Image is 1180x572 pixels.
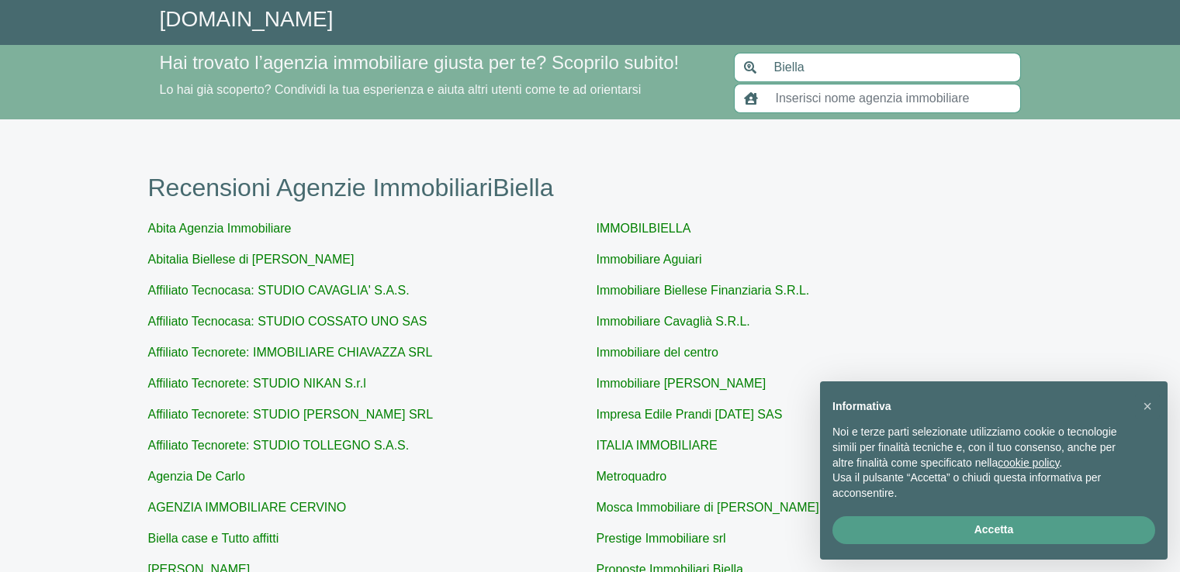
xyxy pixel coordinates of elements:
[148,439,410,452] a: Affiliato Tecnorete: STUDIO TOLLEGNO S.A.S.
[765,53,1021,82] input: Inserisci area di ricerca (Comune o Provincia)
[597,253,702,266] a: Immobiliare Aguiari
[148,377,366,390] a: Affiliato Tecnorete: STUDIO NIKAN S.r.l
[832,425,1130,470] p: Noi e terze parti selezionate utilizziamo cookie o tecnologie simili per finalità tecniche e, con...
[160,7,334,31] a: [DOMAIN_NAME]
[597,222,691,235] a: IMMOBILBIELLA
[148,346,433,359] a: Affiliato Tecnorete: IMMOBILIARE CHIAVAZZA SRL
[160,81,715,99] p: Lo hai già scoperto? Condividi la tua esperienza e aiuta altri utenti come te ad orientarsi
[766,84,1021,113] input: Inserisci nome agenzia immobiliare
[1135,394,1160,419] button: Chiudi questa informativa
[597,408,783,421] a: Impresa Edile Prandi [DATE] SAS
[148,284,410,297] a: Affiliato Tecnocasa: STUDIO CAVAGLIA' S.A.S.
[1143,398,1152,415] span: ×
[597,346,718,359] a: Immobiliare del centro
[597,470,667,483] a: Metroquadro
[148,253,355,266] a: Abitalia Biellese di [PERSON_NAME]
[148,532,279,545] a: Biella case e Tutto affitti
[148,222,292,235] a: Abita Agenzia Immobiliare
[998,457,1059,469] a: cookie policy - il link si apre in una nuova scheda
[597,439,718,452] a: ITALIA IMMOBILIARE
[148,408,434,421] a: Affiliato Tecnorete: STUDIO [PERSON_NAME] SRL
[597,377,766,390] a: Immobiliare [PERSON_NAME]
[160,52,715,74] h4: Hai trovato l’agenzia immobiliare giusta per te? Scoprilo subito!
[597,532,726,545] a: Prestige Immobiliare srl
[832,400,1130,413] h2: Informativa
[832,516,1155,544] button: Accetta
[148,173,1033,202] h1: Recensioni Agenzie Immobiliari Biella
[832,470,1130,501] p: Usa il pulsante “Accetta” o chiudi questa informativa per acconsentire.
[597,315,750,328] a: Immobiliare Cavaglià S.R.L.
[597,501,819,514] a: Mosca Immobiliare di [PERSON_NAME]
[148,315,427,328] a: Affiliato Tecnocasa: STUDIO COSSATO UNO SAS
[597,284,810,297] a: Immobiliare Biellese Finanziaria S.R.L.
[148,501,347,514] a: AGENZIA IMMOBILIARE CERVINO
[148,470,245,483] a: Agenzia De Carlo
